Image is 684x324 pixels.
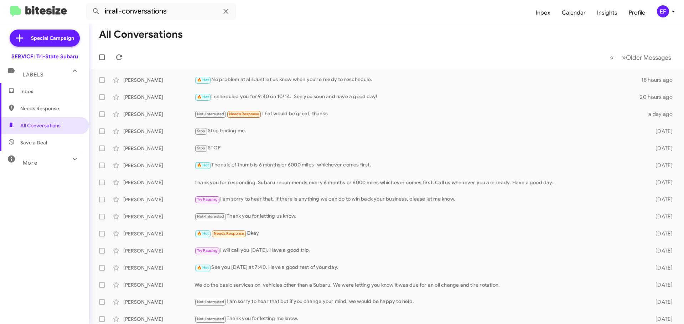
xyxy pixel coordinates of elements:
[195,229,644,238] div: Okay
[197,197,218,202] span: Try Pausing
[641,76,678,84] div: 18 hours ago
[644,145,678,152] div: [DATE]
[123,298,195,306] div: [PERSON_NAME]
[591,2,623,23] a: Insights
[229,112,259,116] span: Needs Response
[123,230,195,237] div: [PERSON_NAME]
[195,127,644,135] div: Stop texting me.
[195,161,644,169] div: The rule of thumb is 6 months or 6000 miles- whichever comes first.
[10,30,80,47] a: Special Campaign
[651,5,676,17] button: EF
[610,53,614,62] span: «
[644,111,678,118] div: a day ago
[618,50,675,65] button: Next
[11,53,78,60] div: SERVICE: Tri-State Subaru
[123,315,195,323] div: [PERSON_NAME]
[644,162,678,169] div: [DATE]
[644,298,678,306] div: [DATE]
[123,128,195,135] div: [PERSON_NAME]
[644,315,678,323] div: [DATE]
[197,78,209,82] span: 🔥 Hot
[530,2,556,23] a: Inbox
[123,111,195,118] div: [PERSON_NAME]
[657,5,669,17] div: EF
[197,146,206,150] span: Stop
[606,50,618,65] button: Previous
[640,94,678,101] div: 20 hours ago
[123,196,195,203] div: [PERSON_NAME]
[195,298,644,306] div: I am sorry to hear that but if you change your mind, we would be happy to help.
[123,94,195,101] div: [PERSON_NAME]
[556,2,591,23] a: Calendar
[123,247,195,254] div: [PERSON_NAME]
[644,128,678,135] div: [DATE]
[197,95,209,99] span: 🔥 Hot
[99,29,183,40] h1: All Conversations
[197,112,224,116] span: Not-Interested
[214,231,244,236] span: Needs Response
[644,213,678,220] div: [DATE]
[123,179,195,186] div: [PERSON_NAME]
[195,195,644,203] div: I am sorry to hear that. If there is anything we can do to win back your business, please let me ...
[20,105,81,112] span: Needs Response
[23,71,43,78] span: Labels
[123,213,195,220] div: [PERSON_NAME]
[195,93,640,101] div: I scheduled you for 9:40 on 10/14. See you soon and have a good day!
[644,264,678,271] div: [DATE]
[20,122,61,129] span: All Conversations
[195,179,644,186] div: Thank you for responding. Subaru recommends every 6 months or 6000 miles whichever comes first. C...
[123,145,195,152] div: [PERSON_NAME]
[197,231,209,236] span: 🔥 Hot
[195,144,644,152] div: STOP
[31,34,74,42] span: Special Campaign
[195,281,644,288] div: We do the basic services on vehicles other than a Subaru. We were letting you know it was due for...
[195,110,644,118] div: That would be great, thanks
[195,264,644,272] div: See you [DATE] at 7:40. Have a good rest of your day.
[644,179,678,186] div: [DATE]
[20,88,81,95] span: Inbox
[123,264,195,271] div: [PERSON_NAME]
[644,196,678,203] div: [DATE]
[20,139,47,146] span: Save a Deal
[195,246,644,255] div: I will call you [DATE]. Have a good trip.
[197,129,206,133] span: Stop
[123,281,195,288] div: [PERSON_NAME]
[197,248,218,253] span: Try Pausing
[195,212,644,221] div: Thank you for letting us know.
[197,299,224,304] span: Not-Interested
[123,76,195,84] div: [PERSON_NAME]
[195,315,644,323] div: Thank you for letting me know.
[123,162,195,169] div: [PERSON_NAME]
[626,54,671,62] span: Older Messages
[644,230,678,237] div: [DATE]
[644,281,678,288] div: [DATE]
[623,2,651,23] a: Profile
[622,53,626,62] span: »
[197,265,209,270] span: 🔥 Hot
[86,3,236,20] input: Search
[197,214,224,219] span: Not-Interested
[644,247,678,254] div: [DATE]
[606,50,675,65] nav: Page navigation example
[197,163,209,168] span: 🔥 Hot
[23,160,37,166] span: More
[195,76,641,84] div: No problem at all! Just let us know when you're ready to reschedule.
[197,317,224,321] span: Not-Interested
